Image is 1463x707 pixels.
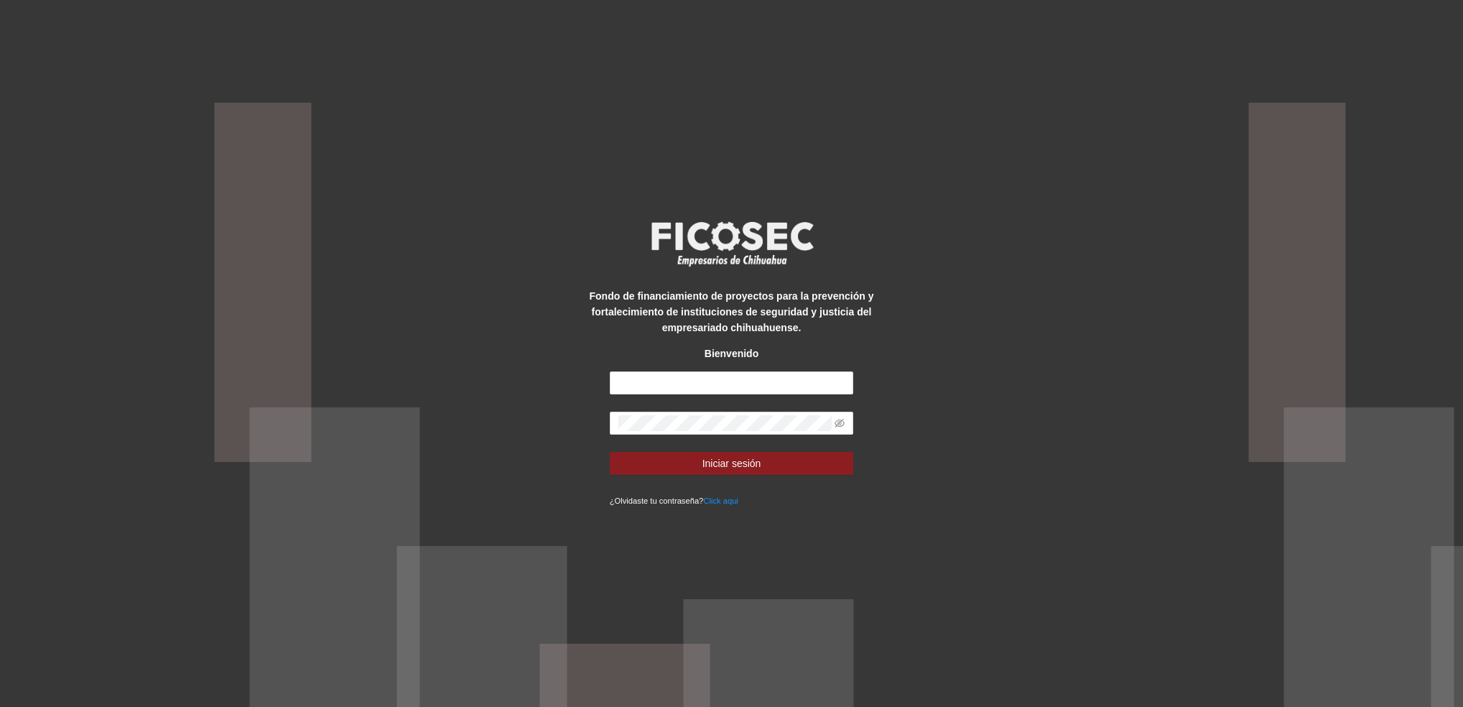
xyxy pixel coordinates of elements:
a: Click aqui [703,496,738,505]
span: eye-invisible [835,418,845,428]
strong: Bienvenido [705,348,758,359]
button: Iniciar sesión [610,452,854,475]
strong: Fondo de financiamiento de proyectos para la prevención y fortalecimiento de instituciones de seg... [590,290,874,333]
span: Iniciar sesión [702,456,761,471]
img: logo [642,217,822,270]
small: ¿Olvidaste tu contraseña? [610,496,738,505]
